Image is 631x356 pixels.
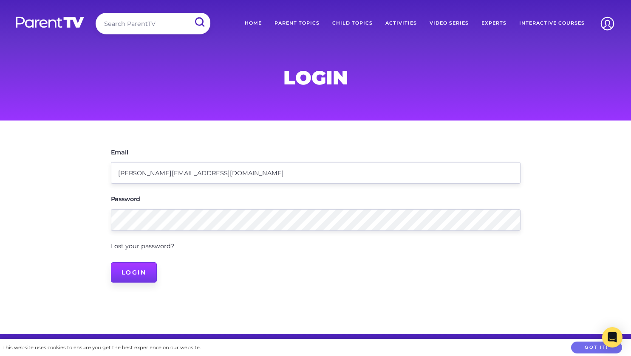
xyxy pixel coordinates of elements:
[3,343,201,352] div: This website uses cookies to ensure you get the best experience on our website.
[111,149,128,155] label: Email
[268,13,326,34] a: Parent Topics
[15,16,85,28] img: parenttv-logo-white.4c85aaf.svg
[475,13,513,34] a: Experts
[423,13,475,34] a: Video Series
[597,13,618,34] img: Account
[571,342,622,354] button: Got it!
[111,69,521,86] h1: Login
[111,262,157,283] input: Login
[96,13,210,34] input: Search ParentTV
[513,13,591,34] a: Interactive Courses
[111,196,141,202] label: Password
[602,327,623,348] div: Open Intercom Messenger
[188,13,210,32] input: Submit
[111,242,174,250] a: Lost your password?
[379,13,423,34] a: Activities
[326,13,379,34] a: Child Topics
[238,13,268,34] a: Home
